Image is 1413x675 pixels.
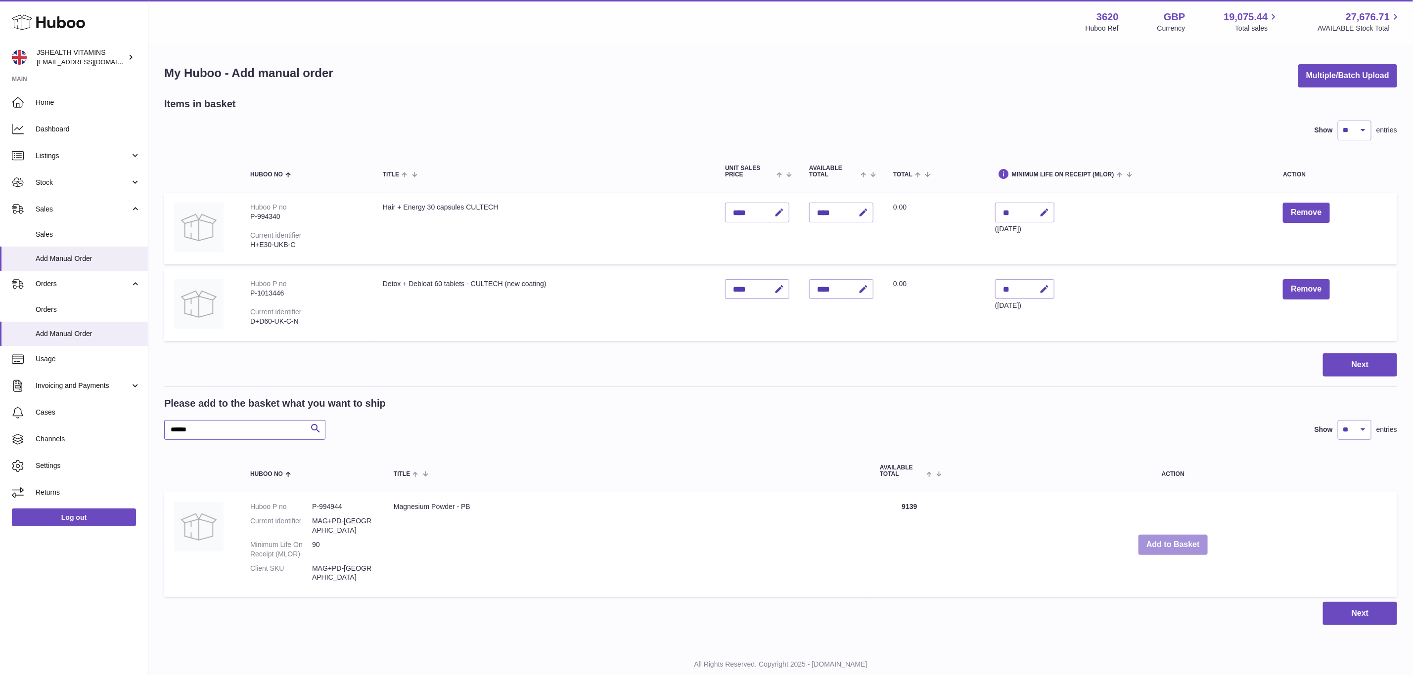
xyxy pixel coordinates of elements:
div: ([DATE]) [995,301,1054,310]
dd: MAG+PD-[GEOGRAPHIC_DATA] [312,564,374,583]
dt: Huboo P no [250,502,312,511]
img: Magnesium Powder - PB [174,502,224,551]
span: Dashboard [36,125,140,134]
div: JSHEALTH VITAMINS [37,48,126,67]
button: Add to Basket [1139,535,1208,555]
span: Usage [36,354,140,364]
div: H+E30-UKB-C [250,240,363,250]
dt: Client SKU [250,564,312,583]
span: Invoicing and Payments [36,381,130,390]
span: Settings [36,461,140,470]
img: Detox + Debloat 60 tablets - CULTECH (new coating) [174,279,224,329]
td: Hair + Energy 30 capsules CULTECH [373,193,715,264]
button: Multiple/Batch Upload [1298,64,1397,87]
td: Magnesium Powder - PB [384,492,870,597]
h2: Items in basket [164,97,236,111]
td: Detox + Debloat 60 tablets - CULTECH (new coating) [373,269,715,341]
span: entries [1376,126,1397,135]
span: Returns [36,488,140,497]
td: 9139 [870,492,949,597]
span: Sales [36,205,130,214]
div: Huboo P no [250,203,287,211]
span: Stock [36,178,130,187]
span: Title [383,171,399,178]
span: Cases [36,408,140,417]
span: Huboo no [250,471,283,477]
button: Remove [1283,279,1329,299]
span: [EMAIL_ADDRESS][DOMAIN_NAME] [37,58,145,66]
strong: GBP [1164,10,1185,24]
dd: 90 [312,540,374,559]
span: Add Manual Order [36,329,140,338]
span: 0.00 [893,203,907,211]
span: Sales [36,230,140,239]
span: 27,676.71 [1346,10,1390,24]
span: AVAILABLE Stock Total [1318,24,1401,33]
span: Orders [36,279,130,289]
div: Current identifier [250,308,302,316]
div: ([DATE]) [995,224,1054,234]
span: 19,075.44 [1224,10,1268,24]
div: D+D60-UK-C-N [250,317,363,326]
div: Huboo P no [250,280,287,288]
img: Hair + Energy 30 capsules CULTECH [174,203,224,252]
h2: Please add to the basket what you want to ship [164,397,386,410]
span: Channels [36,434,140,444]
dd: MAG+PD-[GEOGRAPHIC_DATA] [312,516,374,535]
dd: P-994944 [312,502,374,511]
a: Log out [12,508,136,526]
h1: My Huboo - Add manual order [164,65,333,81]
dt: Minimum Life On Receipt (MLOR) [250,540,312,559]
div: P-994340 [250,212,363,221]
button: Remove [1283,203,1329,223]
img: internalAdmin-3620@internal.huboo.com [12,50,27,65]
div: P-1013446 [250,289,363,298]
strong: 3620 [1096,10,1119,24]
div: Current identifier [250,231,302,239]
span: Home [36,98,140,107]
dt: Current identifier [250,516,312,535]
a: 19,075.44 Total sales [1224,10,1279,33]
span: Orders [36,305,140,314]
div: Huboo Ref [1086,24,1119,33]
span: Title [394,471,410,477]
span: AVAILABLE Total [880,464,924,477]
a: 27,676.71 AVAILABLE Stock Total [1318,10,1401,33]
label: Show [1315,126,1333,135]
span: 0.00 [893,280,907,288]
span: Total sales [1235,24,1279,33]
span: AVAILABLE Total [809,165,858,178]
span: Total [893,171,912,178]
th: Action [949,455,1397,487]
span: Minimum Life On Receipt (MLOR) [1012,171,1114,178]
span: entries [1376,425,1397,434]
div: Currency [1157,24,1185,33]
p: All Rights Reserved. Copyright 2025 - [DOMAIN_NAME] [156,660,1405,669]
span: Unit Sales Price [725,165,774,178]
span: Huboo no [250,171,283,178]
button: Next [1323,602,1397,625]
label: Show [1315,425,1333,434]
span: Listings [36,151,130,161]
div: Action [1283,171,1387,178]
button: Next [1323,353,1397,377]
span: Add Manual Order [36,254,140,263]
